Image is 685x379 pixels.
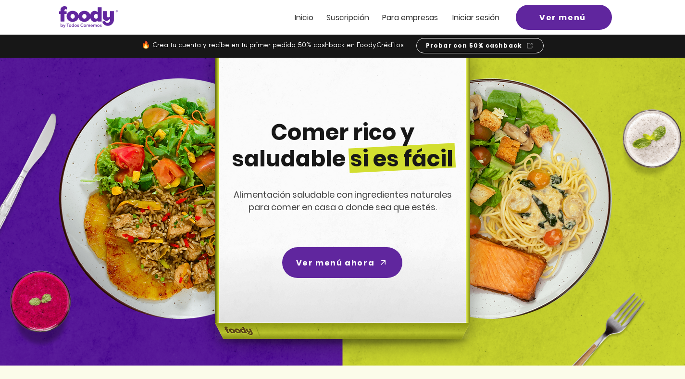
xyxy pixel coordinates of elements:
span: Iniciar sesión [452,12,499,23]
span: Ver menú ahora [296,257,374,269]
span: Suscripción [326,12,369,23]
a: Probar con 50% cashback [416,38,544,53]
img: left-dish-compress.png [59,78,299,319]
a: Iniciar sesión [452,13,499,22]
span: ra empresas [391,12,438,23]
span: Inicio [295,12,313,23]
span: Ver menú [539,12,586,24]
span: Pa [382,12,391,23]
span: Probar con 50% cashback [426,41,523,50]
a: Suscripción [326,13,369,22]
span: Alimentación saludable con ingredientes naturales para comer en casa o donde sea que estés. [234,189,452,213]
a: Ver menú [516,5,612,30]
span: 🔥 Crea tu cuenta y recibe en tu primer pedido 50% cashback en FoodyCréditos [141,42,404,49]
img: headline-center-compress.png [188,58,494,366]
img: Logo_Foody V2.0.0 (3).png [59,6,118,28]
a: Ver menú ahora [282,247,402,278]
a: Inicio [295,13,313,22]
span: Comer rico y saludable si es fácil [232,117,453,174]
a: Para empresas [382,13,438,22]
